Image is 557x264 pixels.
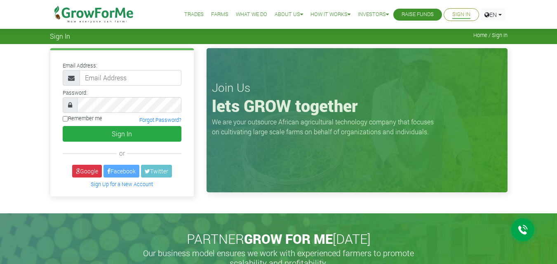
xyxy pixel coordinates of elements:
[402,10,434,19] a: Raise Funds
[452,10,470,19] a: Sign In
[310,10,350,19] a: How it Works
[184,10,204,19] a: Trades
[63,62,97,70] label: Email Address:
[63,126,181,142] button: Sign In
[236,10,267,19] a: What We Do
[50,32,70,40] span: Sign In
[275,10,303,19] a: About Us
[211,10,228,19] a: Farms
[72,165,102,178] a: Google
[212,81,502,95] h3: Join Us
[63,89,87,97] label: Password:
[212,96,502,116] h1: lets GROW together
[139,117,181,123] a: Forgot Password?
[63,116,68,121] input: Remember me
[473,32,508,38] span: Home / Sign In
[481,8,505,21] a: EN
[91,181,153,187] a: Sign Up for a New Account
[63,148,181,158] div: or
[80,70,181,86] input: Email Address
[53,231,504,247] h2: PARTNER [DATE]
[244,230,333,248] span: GROW FOR ME
[358,10,389,19] a: Investors
[63,114,102,122] label: Remember me
[212,117,439,137] p: We are your outsource African agricultural technology company that focuses on cultivating large s...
